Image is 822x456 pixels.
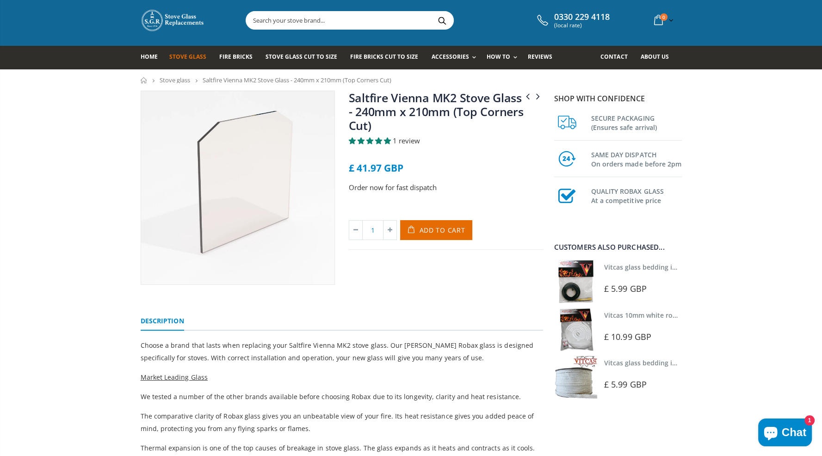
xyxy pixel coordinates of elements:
[487,53,510,61] span: How To
[400,220,473,240] button: Add to Cart
[591,112,682,132] h3: SECURE PACKAGING (Ensures safe arrival)
[141,412,534,433] span: The comparative clarity of Robax glass gives you an unbeatable view of your fire. Its heat resist...
[660,13,667,21] span: 0
[640,53,668,61] span: About us
[349,136,393,145] span: 5.00 stars
[554,308,597,351] img: Vitcas white rope, glue and gloves kit 10mm
[528,53,552,61] span: Reviews
[604,263,777,271] a: Vitcas glass bedding in tape - 2mm x 10mm x 2 meters
[349,90,524,133] a: Saltfire Vienna MK2 Stove Glass - 240mm x 210mm (Top Corners Cut)
[393,136,420,145] span: 1 review
[266,53,337,61] span: Stove Glass Cut To Size
[591,148,682,169] h3: SAME DAY DISPATCH On orders made before 2pm
[554,93,682,104] p: Shop with confidence
[600,46,634,69] a: Contact
[604,283,647,294] span: £ 5.99 GBP
[141,9,205,32] img: Stove Glass Replacement
[160,76,190,84] a: Stove glass
[246,12,557,29] input: Search your stove brand...
[755,419,815,449] inbox-online-store-chat: Shopify online store chat
[219,53,253,61] span: Fire Bricks
[141,46,165,69] a: Home
[350,53,418,61] span: Fire Bricks Cut To Size
[591,185,682,205] h3: QUALITY ROBAX GLASS At a competitive price
[141,91,334,284] img: Saltfire_Vienna_MK2_Stove_Glass_800x_crop_center.webp
[640,46,675,69] a: About us
[431,46,480,69] a: Accessories
[141,373,208,382] span: Market Leading Glass
[604,331,651,342] span: £ 10.99 GBP
[554,244,682,251] div: Customers also purchased...
[203,76,391,84] span: Saltfire Vienna MK2 Stove Glass - 240mm x 210mm (Top Corners Cut)
[432,12,452,29] button: Search
[349,161,403,174] span: £ 41.97 GBP
[535,12,610,29] a: 0330 229 4118 (local rate)
[650,11,675,29] a: 0
[528,46,559,69] a: Reviews
[420,226,465,234] span: Add to Cart
[141,77,148,83] a: Home
[349,182,543,193] p: Order now for fast dispatch
[604,358,801,367] a: Vitcas glass bedding in tape - 2mm x 15mm x 2 meters (White)
[554,12,610,22] span: 0330 229 4118
[169,46,213,69] a: Stove Glass
[431,53,469,61] span: Accessories
[141,341,533,362] span: Choose a brand that lasts when replacing your Saltfire Vienna MK2 stove glass. Our [PERSON_NAME] ...
[604,311,785,320] a: Vitcas 10mm white rope kit - includes rope seal and glue!
[169,53,206,61] span: Stove Glass
[604,379,647,390] span: £ 5.99 GBP
[554,260,597,303] img: Vitcas stove glass bedding in tape
[141,53,158,61] span: Home
[219,46,260,69] a: Fire Bricks
[487,46,522,69] a: How To
[600,53,627,61] span: Contact
[141,392,521,401] span: We tested a number of the other brands available before choosing Robax due to its longevity, clar...
[141,312,184,331] a: Description
[266,46,344,69] a: Stove Glass Cut To Size
[554,22,610,29] span: (local rate)
[350,46,425,69] a: Fire Bricks Cut To Size
[554,356,597,399] img: Vitcas stove glass bedding in tape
